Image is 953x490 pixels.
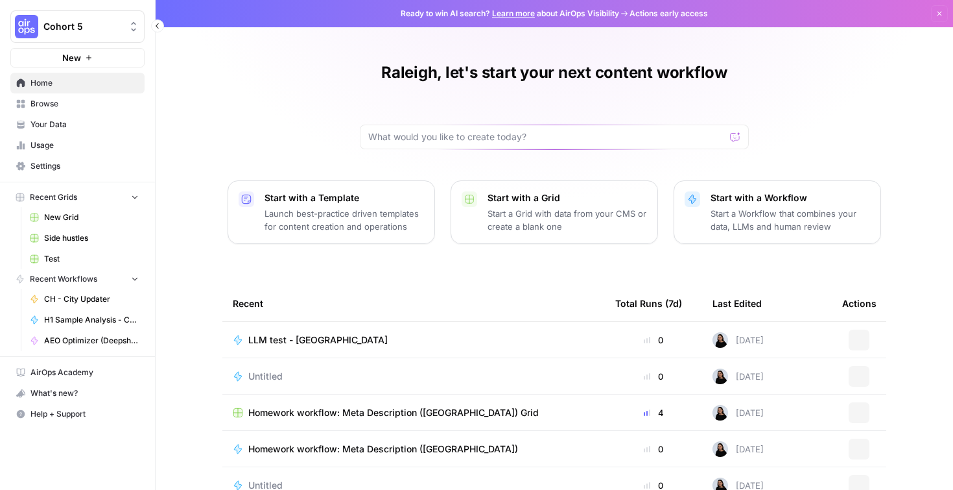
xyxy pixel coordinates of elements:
p: Start a Workflow that combines your data, LLMs and human review [711,207,870,233]
div: 4 [615,406,692,419]
div: [DATE] [712,369,764,384]
div: 0 [615,334,692,347]
span: Browse [30,98,139,110]
span: LLM test - [GEOGRAPHIC_DATA] [248,334,388,347]
a: H1 Sample Analysis - CRG - COMPLETE [24,310,145,330]
span: Side hustles [44,232,139,244]
a: Homework workflow: Meta Description ([GEOGRAPHIC_DATA]) Grid [233,406,594,419]
p: Start a Grid with data from your CMS or create a blank one [488,207,647,233]
span: Homework workflow: Meta Description ([GEOGRAPHIC_DATA]) [248,443,518,456]
span: Your Data [30,119,139,130]
span: Ready to win AI search? about AirOps Visibility [401,8,619,19]
span: Actions early access [629,8,708,19]
a: New Grid [24,207,145,228]
span: H1 Sample Analysis - CRG - COMPLETE [44,314,139,326]
a: Test [24,249,145,269]
a: Settings [10,156,145,177]
span: New [62,51,81,64]
p: Launch best-practice driven templates for content creation and operations [265,207,424,233]
a: Usage [10,135,145,156]
span: New Grid [44,212,139,223]
div: 0 [615,370,692,383]
span: Settings [30,160,139,172]
p: Start with a Workflow [711,191,870,204]
a: Your Data [10,114,145,135]
img: vio31xwqbzqwqde1387k1bp3keqw [712,332,728,348]
div: Total Runs (7d) [615,286,682,321]
button: Start with a WorkflowStart a Workflow that combines your data, LLMs and human review [674,180,881,244]
img: vio31xwqbzqwqde1387k1bp3keqw [712,369,728,384]
h1: Raleigh, let's start your next content workflow [381,62,727,83]
button: Start with a GridStart a Grid with data from your CMS or create a blank one [451,180,658,244]
a: Home [10,73,145,93]
a: CH - City Updater [24,289,145,310]
a: LLM test - [GEOGRAPHIC_DATA] [233,334,594,347]
span: Help + Support [30,408,139,420]
button: What's new? [10,383,145,404]
a: Browse [10,93,145,114]
span: Home [30,77,139,89]
div: 0 [615,443,692,456]
img: vio31xwqbzqwqde1387k1bp3keqw [712,405,728,421]
input: What would you like to create today? [368,130,725,143]
span: Homework workflow: Meta Description ([GEOGRAPHIC_DATA]) Grid [248,406,539,419]
p: Start with a Grid [488,191,647,204]
a: Untitled [233,370,594,383]
span: Usage [30,140,139,151]
button: Help + Support [10,404,145,424]
div: [DATE] [712,405,764,421]
span: AirOps Academy [30,367,139,378]
div: Actions [842,286,877,321]
span: CH - City Updater [44,293,139,305]
span: AEO Optimizer (Deepshikha) [44,335,139,347]
img: Cohort 5 Logo [15,15,38,38]
p: Start with a Template [265,191,424,204]
a: Learn more [492,8,535,18]
span: Cohort 5 [43,20,122,33]
div: [DATE] [712,441,764,457]
button: Recent Grids [10,188,145,207]
span: Untitled [248,370,283,383]
span: Test [44,253,139,265]
button: Start with a TemplateLaunch best-practice driven templates for content creation and operations [228,180,435,244]
a: Side hustles [24,228,145,249]
img: vio31xwqbzqwqde1387k1bp3keqw [712,441,728,457]
span: Recent Grids [30,191,77,203]
a: AirOps Academy [10,362,145,383]
div: Last Edited [712,286,762,321]
a: Homework workflow: Meta Description ([GEOGRAPHIC_DATA]) [233,443,594,456]
span: Recent Workflows [30,273,97,285]
div: [DATE] [712,332,764,348]
button: Workspace: Cohort 5 [10,10,145,43]
button: Recent Workflows [10,269,145,289]
div: What's new? [11,384,144,403]
a: AEO Optimizer (Deepshikha) [24,330,145,351]
button: New [10,48,145,67]
div: Recent [233,286,594,321]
